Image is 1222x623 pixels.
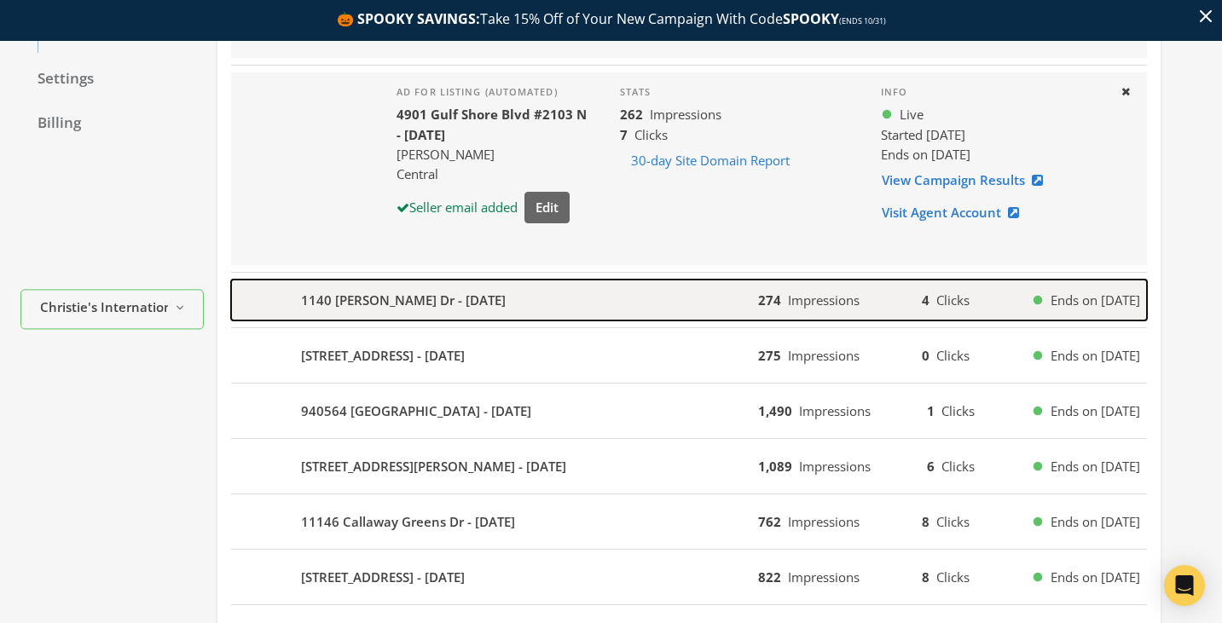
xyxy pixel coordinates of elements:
span: Clicks [941,458,975,475]
b: 8 [922,513,930,530]
button: 11146 Callaway Greens Dr - [DATE]762Impressions8ClicksEnds on [DATE] [231,501,1147,542]
span: Clicks [936,568,970,586]
h4: Info [881,86,1107,98]
span: Clicks [936,347,970,364]
div: Central [397,164,593,184]
span: Ends on [DATE] [1051,512,1140,532]
span: Impressions [650,106,721,123]
h4: Stats [620,86,854,98]
b: 7 [620,126,628,143]
span: Impressions [788,347,860,364]
span: Live [900,105,924,124]
b: 11146 Callaway Greens Dr - [DATE] [301,512,515,532]
button: [STREET_ADDRESS] - [DATE]822Impressions8ClicksEnds on [DATE] [231,557,1147,597]
b: 940564 [GEOGRAPHIC_DATA] - [DATE] [301,401,531,421]
span: Clicks [634,126,668,143]
a: Billing [20,106,204,141]
b: [STREET_ADDRESS] - [DATE] [301,568,465,587]
b: 262 [620,106,643,123]
span: Ends on [DATE] [1051,568,1140,587]
b: 6 [927,458,935,475]
b: [STREET_ADDRESS] - [DATE] [301,346,465,366]
b: 1 [927,402,935,419]
b: 0 [922,347,930,364]
b: 1,089 [758,458,792,475]
button: 30-day Site Domain Report [620,145,801,176]
b: [STREET_ADDRESS][PERSON_NAME] - [DATE] [301,457,566,476]
span: Ends on [DATE] [881,146,970,163]
span: Impressions [799,402,871,419]
b: 274 [758,291,781,309]
span: Clicks [936,291,970,309]
span: Ends on [DATE] [1051,291,1140,310]
b: 4901 Gulf Shore Blvd #2103 N - [DATE] [397,106,587,142]
b: 1,490 [758,402,792,419]
span: Clicks [941,402,975,419]
button: 940564 [GEOGRAPHIC_DATA] - [DATE]1,490Impressions1ClicksEnds on [DATE] [231,390,1147,431]
div: Seller email added [397,198,518,217]
span: Christie's International Real Estate [40,298,168,318]
button: [STREET_ADDRESS][PERSON_NAME] - [DATE]1,089Impressions6ClicksEnds on [DATE] [231,446,1147,487]
b: 762 [758,513,781,530]
b: 4 [922,291,930,309]
b: 275 [758,347,781,364]
a: View Campaign Results [881,164,1054,196]
span: Ends on [DATE] [1051,401,1140,421]
button: Christie's International Real Estate [20,289,204,329]
button: [STREET_ADDRESS] - [DATE]275Impressions0ClicksEnds on [DATE] [231,335,1147,376]
div: Started [DATE] [881,125,1107,145]
span: Ends on [DATE] [1051,346,1140,366]
b: 1140 [PERSON_NAME] Dr - [DATE] [301,291,506,310]
div: Open Intercom Messenger [1164,565,1205,606]
a: Settings [20,61,204,97]
b: 822 [758,568,781,586]
span: Impressions [799,458,871,475]
span: Clicks [936,513,970,530]
a: Visit Agent Account [881,197,1030,228]
span: Impressions [788,513,860,530]
b: 8 [922,568,930,586]
span: Impressions [788,568,860,586]
span: Ends on [DATE] [1051,457,1140,476]
h4: Ad for listing (automated) [397,86,593,98]
button: Edit [524,192,570,223]
button: 1140 [PERSON_NAME] Dr - [DATE]274Impressions4ClicksEnds on [DATE] [231,280,1147,320]
div: [PERSON_NAME] [397,145,593,164]
span: Impressions [788,291,860,309]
